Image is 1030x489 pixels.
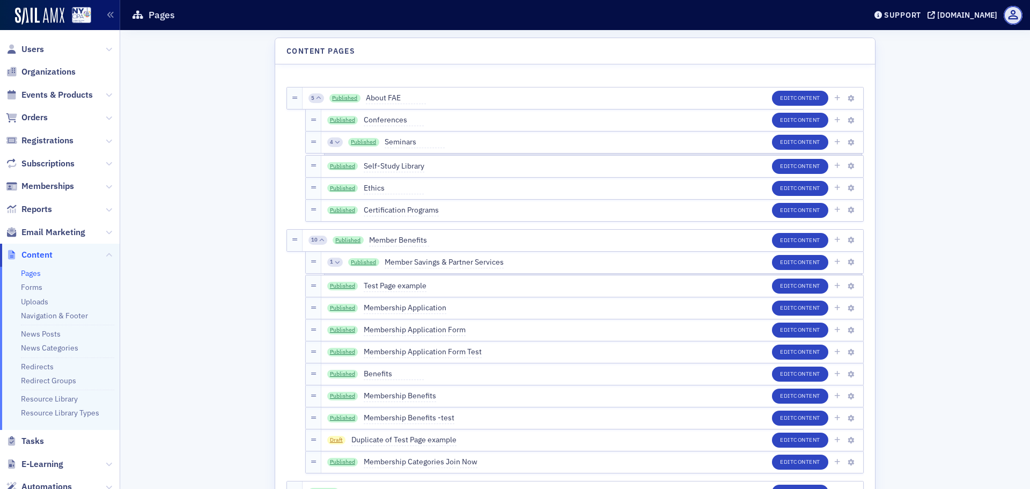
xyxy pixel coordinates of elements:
a: Orders [6,112,48,123]
a: Organizations [6,66,76,78]
a: Published [327,282,358,290]
div: [DOMAIN_NAME] [937,10,997,20]
span: Content [793,304,820,311]
span: Test Page example [364,280,426,292]
span: Content [793,436,820,443]
button: EditContent [772,159,828,174]
span: Duplicate of Test Page example [351,434,457,446]
span: Content [793,116,820,123]
span: Membership Benefits -test [364,412,454,424]
span: 1 [330,258,333,266]
img: SailAMX [15,8,64,25]
span: Organizations [21,66,76,78]
a: Content [6,249,53,261]
a: Reports [6,203,52,215]
span: 5 [311,94,314,102]
span: Member Benefits [369,235,429,246]
button: EditContent [772,389,828,404]
h1: Pages [149,9,175,21]
span: Seminars [385,136,445,148]
span: Member Savings & Partner Services [385,257,504,268]
a: Subscriptions [6,158,75,170]
span: Tasks [21,435,44,447]
span: Ethics [364,183,424,194]
span: Content [793,458,820,465]
span: Profile [1004,6,1022,25]
button: EditContent [772,279,828,294]
span: Memberships [21,180,74,192]
a: Email Marketing [6,227,85,238]
a: Uploads [21,297,48,306]
button: EditContent [772,113,828,128]
a: Published [327,414,358,422]
a: E-Learning [6,458,63,470]
a: Published [329,94,360,103]
span: Content [793,370,820,377]
button: EditContent [772,181,828,196]
a: Published [327,458,358,466]
span: Content [793,258,820,266]
a: Events & Products [6,89,93,101]
a: Published [348,138,379,147]
a: Published [327,304,358,312]
div: Support [884,10,921,20]
h4: Content Pages [286,46,355,57]
a: Published [327,116,358,125]
button: EditContent [772,255,828,270]
button: EditContent [772,301,828,316]
a: Published [327,370,358,378]
span: Self-Study Library [364,160,424,172]
span: Users [21,43,44,55]
span: Content [793,236,820,244]
span: Content [793,392,820,399]
button: EditContent [772,433,828,448]
a: Published [327,206,358,215]
a: Pages [21,268,41,278]
button: EditContent [772,323,828,338]
button: EditContent [772,233,828,248]
span: Content [793,94,820,101]
a: Published [333,236,364,245]
button: EditContent [772,411,828,426]
button: EditContent [772,203,828,218]
a: Redirects [21,362,54,371]
button: EditContent [772,135,828,150]
button: EditContent [772,367,828,382]
a: News Categories [21,343,78,353]
a: Published [327,162,358,171]
span: Certification Programs [364,205,439,216]
a: Redirect Groups [21,376,76,385]
span: Subscriptions [21,158,75,170]
span: Content [793,206,820,214]
span: Membership Application Form [364,324,466,336]
a: Resource Library Types [21,408,99,418]
a: Users [6,43,44,55]
span: Content [793,282,820,289]
button: [DOMAIN_NAME] [928,11,1001,19]
span: Content [793,184,820,192]
span: Draft [327,436,346,444]
a: News Posts [21,329,61,339]
a: Published [327,184,358,193]
span: Membership Application [364,302,446,314]
span: Orders [21,112,48,123]
span: 10 [311,236,318,244]
span: Content [793,162,820,170]
button: EditContent [772,455,828,470]
a: Published [348,258,379,267]
span: Content [793,414,820,421]
span: About FAE [366,92,426,104]
span: Events & Products [21,89,93,101]
span: Conferences [364,114,424,126]
span: Reports [21,203,52,215]
span: Membership Application Form Test [364,346,482,358]
a: Memberships [6,180,74,192]
img: SailAMX [72,7,91,24]
span: Benefits [364,368,424,380]
a: Resource Library [21,394,78,404]
span: 4 [330,138,333,146]
a: View Homepage [64,7,91,25]
a: Navigation & Footer [21,311,88,320]
span: Content [793,138,820,145]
